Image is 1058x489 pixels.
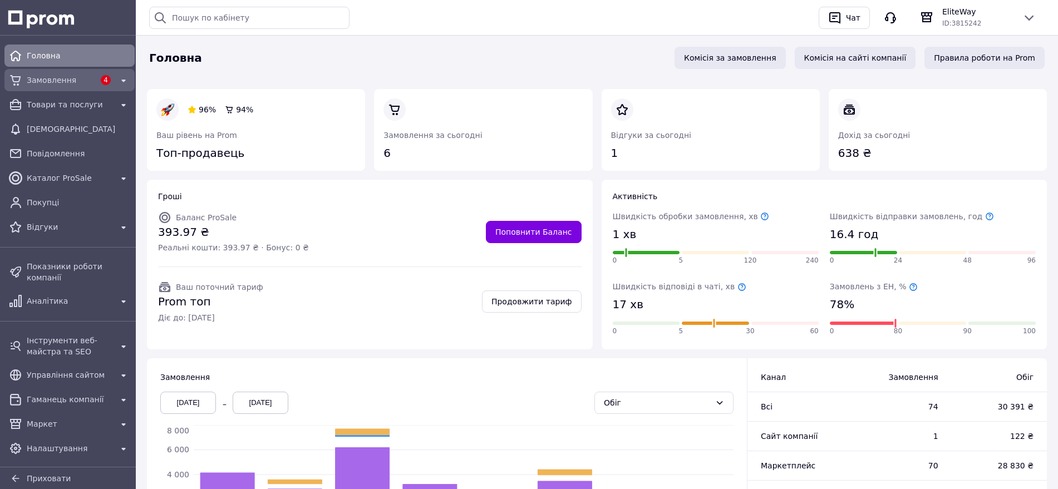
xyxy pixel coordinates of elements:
span: 60 [810,327,818,336]
span: 74 [860,401,938,412]
span: 240 [806,256,819,265]
span: Гаманець компанії [27,394,112,405]
span: Управління сайтом [27,369,112,381]
span: Канал [761,373,786,382]
span: 5 [678,327,683,336]
span: 4 [101,75,111,85]
span: 1 [860,431,938,442]
span: 5 [678,256,683,265]
span: 100 [1023,327,1036,336]
span: Швидкість відповіді в чаті, хв [613,282,746,291]
span: 80 [894,327,902,336]
a: Правила роботи на Prom [924,47,1045,69]
div: [DATE] [233,392,288,414]
span: EliteWay [942,6,1013,17]
span: 90 [963,327,972,336]
span: 96% [199,105,216,114]
span: 30 391 ₴ [961,401,1034,412]
button: Чат [819,7,870,29]
span: Швидкість відправки замовлень, год [830,212,994,221]
span: Головна [149,50,202,66]
span: Швидкість обробки замовлення, хв [613,212,770,221]
span: 70 [860,460,938,471]
span: 120 [744,256,757,265]
a: Поповнити Баланс [486,221,582,243]
span: Prom топ [158,294,263,310]
span: Показники роботи компанії [27,261,130,283]
span: 0 [613,327,617,336]
span: 30 [746,327,754,336]
span: 17 хв [613,297,643,313]
span: 24 [894,256,902,265]
span: Ваш поточний тариф [176,283,263,292]
span: ID: 3815242 [942,19,981,27]
span: Головна [27,50,130,61]
span: 0 [830,327,834,336]
span: 94% [236,105,253,114]
input: Пошук по кабінету [149,7,350,29]
span: Замовлення [860,372,938,383]
span: Покупці [27,197,130,208]
span: Товари та послуги [27,99,112,110]
span: Активність [613,192,658,201]
span: Каталог ProSale [27,172,112,184]
div: Чат [844,9,863,26]
span: Діє до: [DATE] [158,312,263,323]
span: Всi [761,402,772,411]
span: 1 хв [613,226,637,243]
span: 122 ₴ [961,431,1034,442]
span: Аналітика [27,295,112,307]
span: 48 [963,256,972,265]
span: 96 [1027,256,1036,265]
span: 78% [830,297,854,313]
span: Маркет [27,418,112,429]
a: Комісія за замовлення [675,47,786,69]
div: [DATE] [160,392,216,414]
span: 0 [830,256,834,265]
div: Обіг [604,397,711,409]
span: Повідомлення [27,148,130,159]
span: Баланс ProSale [176,213,237,222]
span: Інструменти веб-майстра та SEO [27,335,112,357]
span: Приховати [27,474,71,483]
a: Продовжити тариф [482,290,582,313]
span: [DEMOGRAPHIC_DATA] [27,124,130,135]
span: 0 [613,256,617,265]
span: 16.4 год [830,226,878,243]
span: [PERSON_NAME] та рахунки [27,466,112,488]
span: Реальні кошти: 393.97 ₴ · Бонус: 0 ₴ [158,242,309,253]
tspan: 8 000 [167,426,189,435]
span: 393.97 ₴ [158,224,309,240]
a: Комісія на сайті компанії [795,47,916,69]
span: Відгуки [27,221,112,233]
span: Гроші [158,192,182,201]
span: 28 830 ₴ [961,460,1034,471]
tspan: 4 000 [167,470,189,479]
span: Маркетплейс [761,461,815,470]
span: Замовлення [160,373,210,382]
tspan: 6 000 [167,445,189,454]
span: Замовлень з ЕН, % [830,282,918,291]
span: Обіг [961,372,1034,383]
span: Налаштування [27,443,112,454]
span: Сайт компанії [761,432,818,441]
span: Замовлення [27,75,95,86]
